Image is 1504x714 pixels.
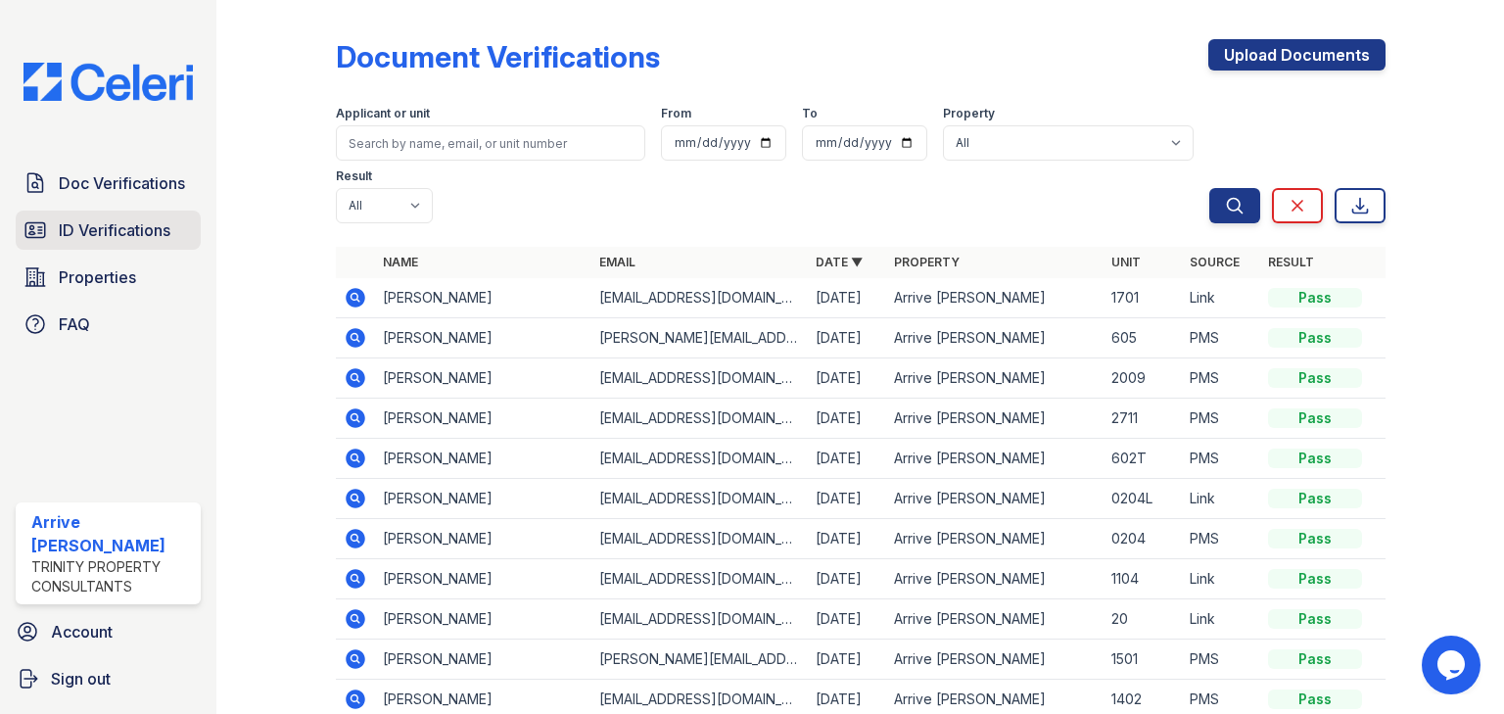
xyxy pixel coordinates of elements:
td: PMS [1182,358,1260,399]
div: Pass [1268,368,1362,388]
td: Arrive [PERSON_NAME] [886,599,1103,640]
td: [EMAIL_ADDRESS][DOMAIN_NAME] [591,559,808,599]
td: 1104 [1104,559,1182,599]
span: Doc Verifications [59,171,185,195]
td: Arrive [PERSON_NAME] [886,278,1103,318]
td: [PERSON_NAME] [375,278,591,318]
td: Arrive [PERSON_NAME] [886,519,1103,559]
td: [PERSON_NAME] [375,519,591,559]
td: Link [1182,278,1260,318]
td: [DATE] [808,278,886,318]
span: Account [51,620,113,643]
td: PMS [1182,640,1260,680]
td: Link [1182,479,1260,519]
td: [EMAIL_ADDRESS][DOMAIN_NAME] [591,278,808,318]
td: [EMAIL_ADDRESS][DOMAIN_NAME] [591,399,808,439]
td: Arrive [PERSON_NAME] [886,358,1103,399]
td: Link [1182,599,1260,640]
td: [DATE] [808,599,886,640]
td: [PERSON_NAME] [375,318,591,358]
td: [DATE] [808,439,886,479]
a: Property [894,255,960,269]
div: Pass [1268,489,1362,508]
td: Arrive [PERSON_NAME] [886,318,1103,358]
td: [EMAIL_ADDRESS][DOMAIN_NAME] [591,439,808,479]
td: 2009 [1104,358,1182,399]
td: [DATE] [808,399,886,439]
label: Property [943,106,995,121]
td: [PERSON_NAME] [375,479,591,519]
a: ID Verifications [16,211,201,250]
td: PMS [1182,318,1260,358]
a: Name [383,255,418,269]
td: 0204 [1104,519,1182,559]
a: Sign out [8,659,209,698]
div: Pass [1268,690,1362,709]
input: Search by name, email, or unit number [336,125,645,161]
span: ID Verifications [59,218,170,242]
a: Date ▼ [816,255,863,269]
td: [PERSON_NAME][EMAIL_ADDRESS][PERSON_NAME][DOMAIN_NAME] [591,318,808,358]
div: Pass [1268,449,1362,468]
a: Doc Verifications [16,164,201,203]
div: Pass [1268,649,1362,669]
div: Document Verifications [336,39,660,74]
td: Arrive [PERSON_NAME] [886,439,1103,479]
a: Properties [16,258,201,297]
td: Link [1182,559,1260,599]
td: Arrive [PERSON_NAME] [886,399,1103,439]
a: Upload Documents [1208,39,1386,71]
td: 1501 [1104,640,1182,680]
iframe: chat widget [1422,636,1484,694]
td: [PERSON_NAME] [375,559,591,599]
td: [PERSON_NAME] [375,399,591,439]
td: 602T [1104,439,1182,479]
td: 20 [1104,599,1182,640]
td: [PERSON_NAME] [375,439,591,479]
td: [EMAIL_ADDRESS][DOMAIN_NAME] [591,479,808,519]
td: [EMAIL_ADDRESS][DOMAIN_NAME] [591,358,808,399]
a: Account [8,612,209,651]
a: Source [1190,255,1240,269]
td: [DATE] [808,640,886,680]
label: Applicant or unit [336,106,430,121]
td: [PERSON_NAME] [375,358,591,399]
label: From [661,106,691,121]
td: [EMAIL_ADDRESS][DOMAIN_NAME] [591,599,808,640]
td: [DATE] [808,559,886,599]
td: Arrive [PERSON_NAME] [886,479,1103,519]
a: FAQ [16,305,201,344]
img: CE_Logo_Blue-a8612792a0a2168367f1c8372b55b34899dd931a85d93a1a3d3e32e68fde9ad4.png [8,63,209,101]
label: Result [336,168,372,184]
a: Email [599,255,635,269]
td: 2711 [1104,399,1182,439]
td: [PERSON_NAME] [375,640,591,680]
td: [DATE] [808,358,886,399]
div: Pass [1268,609,1362,629]
td: [DATE] [808,519,886,559]
div: Pass [1268,569,1362,589]
td: [PERSON_NAME] [375,599,591,640]
td: [EMAIL_ADDRESS][DOMAIN_NAME] [591,519,808,559]
td: PMS [1182,439,1260,479]
span: FAQ [59,312,90,336]
div: Arrive [PERSON_NAME] [31,510,193,557]
div: Pass [1268,529,1362,548]
td: [DATE] [808,479,886,519]
div: Trinity Property Consultants [31,557,193,596]
td: 1701 [1104,278,1182,318]
span: Properties [59,265,136,289]
td: [PERSON_NAME][EMAIL_ADDRESS][PERSON_NAME][DOMAIN_NAME] [591,640,808,680]
td: Arrive [PERSON_NAME] [886,559,1103,599]
div: Pass [1268,408,1362,428]
td: PMS [1182,519,1260,559]
span: Sign out [51,667,111,690]
label: To [802,106,818,121]
td: Arrive [PERSON_NAME] [886,640,1103,680]
a: Result [1268,255,1314,269]
td: PMS [1182,399,1260,439]
td: 605 [1104,318,1182,358]
div: Pass [1268,288,1362,308]
td: [DATE] [808,318,886,358]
